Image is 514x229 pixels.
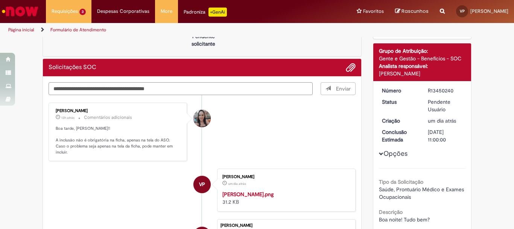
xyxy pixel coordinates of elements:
[346,63,356,72] button: Adicionar anexos
[184,8,227,17] div: Padroniza
[401,8,429,15] span: Rascunhos
[379,70,466,77] div: [PERSON_NAME]
[428,117,456,124] span: um dia atrás
[379,47,466,55] div: Grupo de Atribuição:
[376,87,423,94] dt: Número
[428,128,463,143] div: [DATE] 11:00:00
[428,117,456,124] time: 26/08/2025 18:50:16
[185,32,222,48] p: Pendente solicitante
[56,126,181,155] p: Boa tarde, [PERSON_NAME]!! A inclusão não é obrigatória na ficha, apenas na tela do ASO. Caso o p...
[161,8,172,15] span: More
[376,98,423,106] dt: Status
[221,223,351,228] div: [PERSON_NAME]
[228,181,246,186] span: um dia atrás
[56,109,181,113] div: [PERSON_NAME]
[84,114,132,121] small: Comentários adicionais
[61,115,75,120] span: 13h atrás
[49,82,313,95] textarea: Digite sua mensagem aqui...
[79,9,86,15] span: 3
[97,8,149,15] span: Despesas Corporativas
[52,8,78,15] span: Requisições
[193,176,211,193] div: Vanessa Brenda Da Silva De Paula
[222,191,348,206] div: 31.2 KB
[379,186,465,200] span: Saúde, Prontuário Médico e Exames Ocupacionais
[50,27,106,33] a: Formulário de Atendimento
[1,4,40,19] img: ServiceNow
[228,181,246,186] time: 26/08/2025 18:48:06
[379,209,403,215] b: Descrição
[395,8,429,15] a: Rascunhos
[379,62,466,70] div: Analista responsável:
[428,87,463,94] div: R13450240
[208,8,227,17] p: +GenAi
[193,110,211,127] div: Lilian Goncalves Aguiar
[376,128,423,143] dt: Conclusão Estimada
[379,178,423,185] b: Tipo da Solicitação
[428,117,463,124] div: 26/08/2025 18:50:16
[460,9,465,14] span: VP
[61,115,75,120] time: 27/08/2025 17:53:11
[199,175,205,194] span: VP
[8,27,34,33] a: Página inicial
[470,8,508,14] span: [PERSON_NAME]
[222,191,274,198] a: [PERSON_NAME].png
[363,8,384,15] span: Favoritos
[379,55,466,62] div: Gente e Gestão - Benefícios - SOC
[49,64,96,71] h2: Solicitações SOC Histórico de tíquete
[6,23,337,37] ul: Trilhas de página
[222,175,348,179] div: [PERSON_NAME]
[428,98,463,113] div: Pendente Usuário
[376,117,423,124] dt: Criação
